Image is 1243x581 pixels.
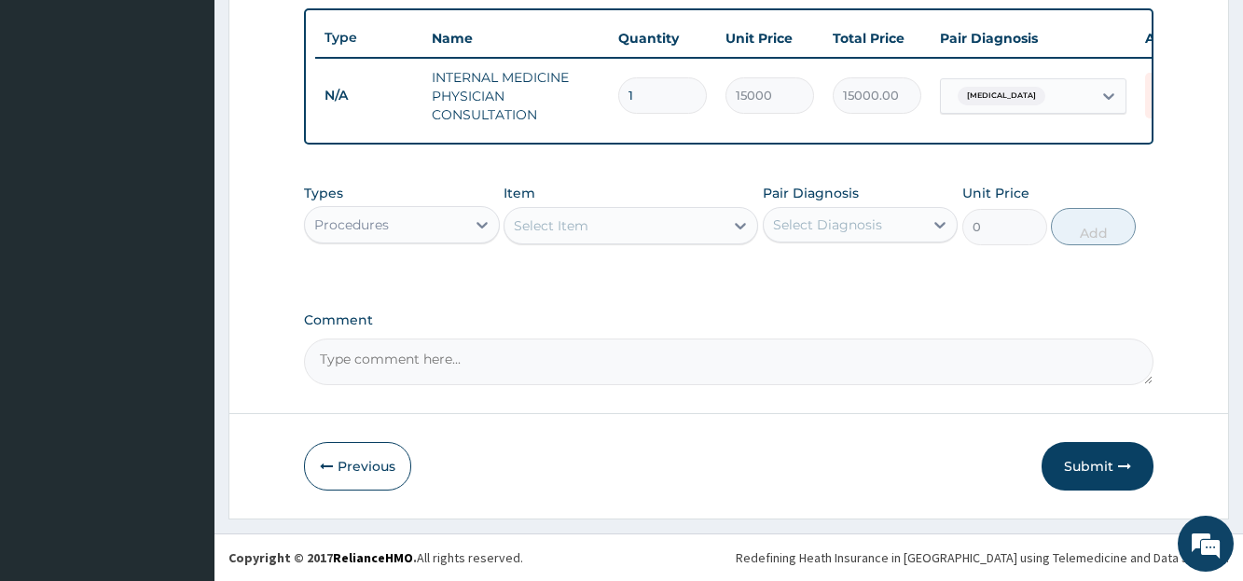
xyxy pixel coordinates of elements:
[1042,442,1153,491] button: Submit
[1136,20,1229,57] th: Actions
[773,215,882,234] div: Select Diagnosis
[1051,208,1136,245] button: Add
[422,59,609,133] td: INTERNAL MEDICINE PHYSICIAN CONSULTATION
[97,104,313,129] div: Chat with us now
[736,548,1229,567] div: Redefining Heath Insurance in [GEOGRAPHIC_DATA] using Telemedicine and Data Science!
[306,9,351,54] div: Minimize live chat window
[422,20,609,57] th: Name
[514,216,588,235] div: Select Item
[9,385,355,450] textarea: Type your message and hit 'Enter'
[504,184,535,202] label: Item
[304,442,411,491] button: Previous
[931,20,1136,57] th: Pair Diagnosis
[823,20,931,57] th: Total Price
[108,173,257,361] span: We're online!
[609,20,716,57] th: Quantity
[228,549,417,566] strong: Copyright © 2017 .
[315,78,422,113] td: N/A
[315,21,422,55] th: Type
[333,549,413,566] a: RelianceHMO
[35,93,76,140] img: d_794563401_company_1708531726252_794563401
[763,184,859,202] label: Pair Diagnosis
[314,215,389,234] div: Procedures
[304,186,343,201] label: Types
[962,184,1029,202] label: Unit Price
[214,533,1243,581] footer: All rights reserved.
[958,87,1045,105] span: [MEDICAL_DATA]
[716,20,823,57] th: Unit Price
[304,312,1153,328] label: Comment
